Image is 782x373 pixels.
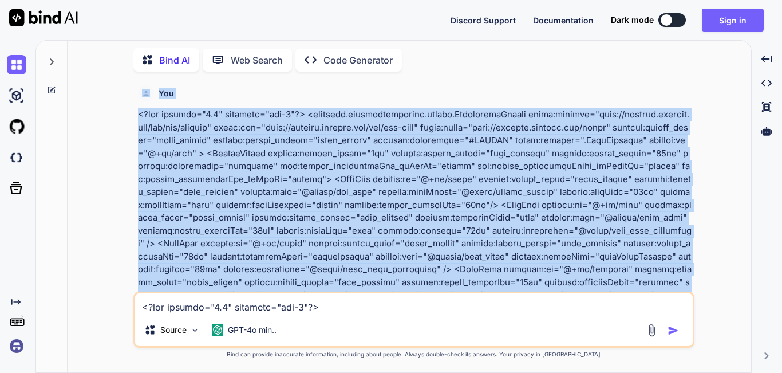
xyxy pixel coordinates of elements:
p: Bind can provide inaccurate information, including about people. Always double-check its answers.... [133,350,694,359]
button: Documentation [533,14,594,26]
button: Discord Support [451,14,516,26]
img: darkCloudIdeIcon [7,148,26,167]
img: githubLight [7,117,26,136]
img: ai-studio [7,86,26,105]
p: Web Search [231,53,283,67]
img: Pick Models [190,325,200,335]
img: chat [7,55,26,74]
img: Bind AI [9,9,78,26]
p: Source [160,324,187,336]
img: signin [7,336,26,356]
img: icon [668,325,679,336]
p: GPT-4o min.. [228,324,277,336]
img: GPT-4o mini [212,324,223,336]
span: Discord Support [451,15,516,25]
p: Bind AI [159,53,190,67]
span: Documentation [533,15,594,25]
button: Sign in [702,9,764,32]
img: attachment [645,324,658,337]
h6: You [159,88,174,99]
span: Dark mode [611,14,654,26]
p: Code Generator [323,53,393,67]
